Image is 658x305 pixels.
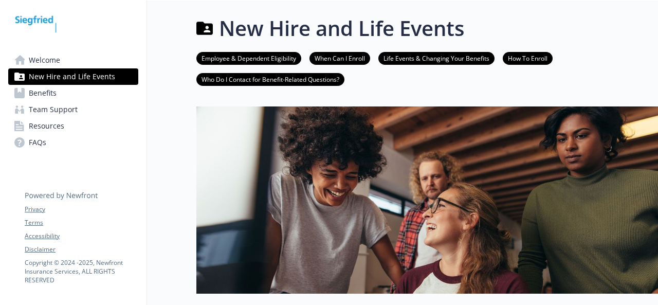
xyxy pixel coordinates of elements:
[8,68,138,85] a: New Hire and Life Events
[8,101,138,118] a: Team Support
[8,134,138,151] a: FAQs
[25,205,138,214] a: Privacy
[29,85,57,101] span: Benefits
[29,52,60,68] span: Welcome
[309,53,370,63] a: When Can I Enroll
[8,118,138,134] a: Resources
[196,106,658,294] img: new hire page banner
[29,68,115,85] span: New Hire and Life Events
[503,53,553,63] a: How To Enroll
[25,218,138,227] a: Terms
[29,134,46,151] span: FAQs
[8,52,138,68] a: Welcome
[196,53,301,63] a: Employee & Dependent Eligibility
[25,258,138,284] p: Copyright © 2024 - 2025 , Newfront Insurance Services, ALL RIGHTS RESERVED
[8,85,138,101] a: Benefits
[378,53,495,63] a: Life Events & Changing Your Benefits
[196,74,344,84] a: Who Do I Contact for Benefit-Related Questions?
[29,101,78,118] span: Team Support
[219,13,464,44] h1: New Hire and Life Events
[25,245,138,254] a: Disclaimer
[25,231,138,241] a: Accessibility
[29,118,64,134] span: Resources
